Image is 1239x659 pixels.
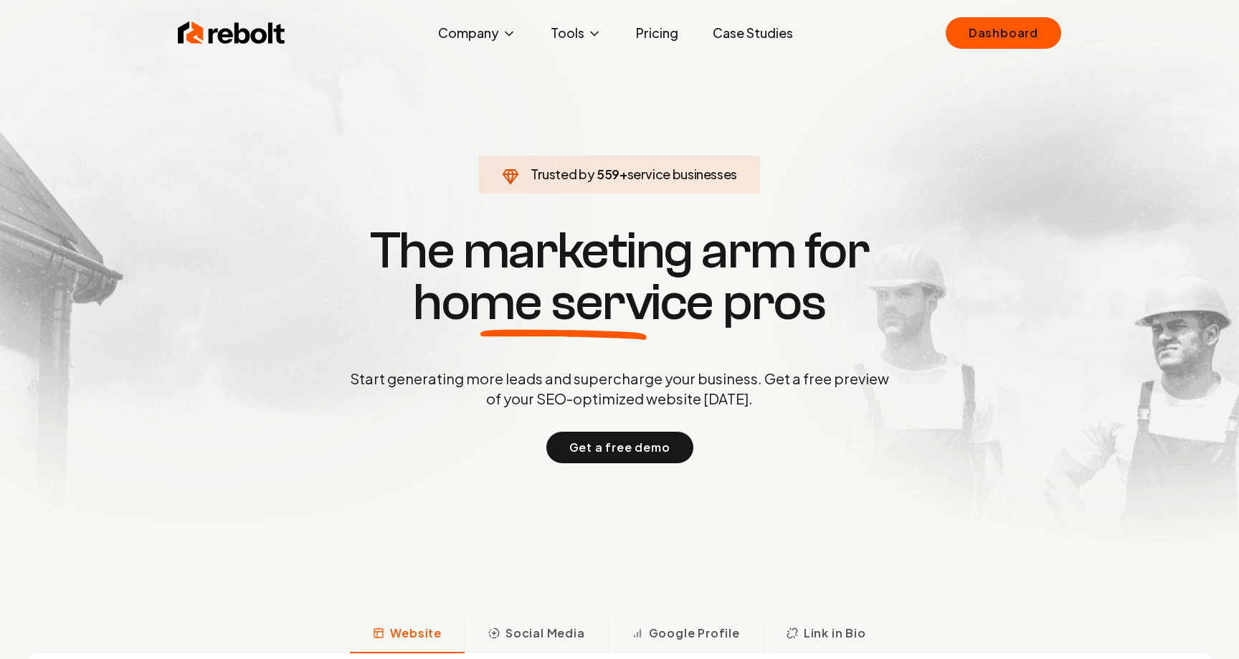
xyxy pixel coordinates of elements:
button: Company [427,19,528,47]
span: Link in Bio [804,625,866,642]
p: Start generating more leads and supercharge your business. Get a free preview of your SEO-optimiz... [347,369,892,409]
span: 559 [597,164,619,184]
span: Social Media [505,625,585,642]
span: service businesses [627,166,738,182]
span: Website [390,625,442,642]
button: Tools [539,19,613,47]
span: home service [413,277,713,328]
h1: The marketing arm for pros [275,225,964,328]
span: + [619,166,627,182]
a: Pricing [625,19,690,47]
button: Get a free demo [546,432,693,463]
button: Link in Bio [763,616,889,653]
a: Dashboard [946,17,1061,49]
a: Case Studies [701,19,804,47]
span: Google Profile [649,625,740,642]
img: Rebolt Logo [178,19,285,47]
button: Google Profile [608,616,763,653]
button: Website [350,616,465,653]
button: Social Media [465,616,608,653]
span: Trusted by [531,166,594,182]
